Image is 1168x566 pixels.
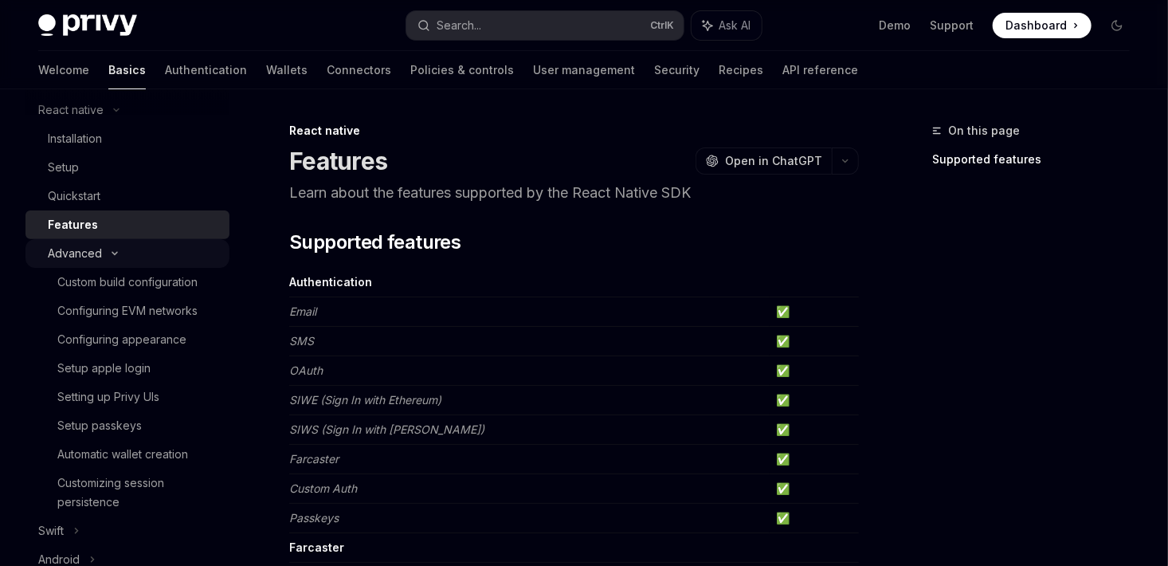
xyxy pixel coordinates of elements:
[770,386,859,415] td: ✅
[289,423,484,436] em: SIWS (Sign In with [PERSON_NAME])
[25,268,229,297] a: Custom build configuration
[289,305,316,318] em: Email
[770,297,859,327] td: ✅
[327,51,391,89] a: Connectors
[932,147,1143,172] a: Supported features
[57,273,198,292] div: Custom build configuration
[948,121,1020,140] span: On this page
[533,51,635,89] a: User management
[289,182,859,204] p: Learn about the features supported by the React Native SDK
[1005,18,1067,33] span: Dashboard
[289,364,323,377] em: OAuth
[25,411,229,440] a: Setup passkeys
[38,14,137,37] img: dark logo
[289,393,441,407] em: SIWE (Sign In with Ethereum)
[650,19,674,32] span: Ctrl K
[48,187,100,206] div: Quickstart
[770,356,859,386] td: ✅
[25,153,229,182] a: Setup
[25,210,229,239] a: Features
[289,452,339,466] em: Farcaster
[930,18,974,33] a: Support
[770,504,859,533] td: ✅
[25,383,229,411] a: Setting up Privy UIs
[25,297,229,325] a: Configuring EVM networks
[770,415,859,445] td: ✅
[993,13,1092,38] a: Dashboard
[25,325,229,354] a: Configuring appearance
[25,182,229,210] a: Quickstart
[48,244,102,263] div: Advanced
[38,51,89,89] a: Welcome
[57,416,142,435] div: Setup passkeys
[57,474,220,512] div: Customizing session persistence
[719,18,751,33] span: Ask AI
[770,327,859,356] td: ✅
[57,445,188,464] div: Automatic wallet creation
[57,330,186,349] div: Configuring appearance
[696,147,832,175] button: Open in ChatGPT
[289,275,372,289] strong: Authentication
[165,51,247,89] a: Authentication
[770,474,859,504] td: ✅
[437,16,481,35] div: Search...
[1104,13,1130,38] button: Toggle dark mode
[289,540,344,554] strong: Farcaster
[48,129,102,148] div: Installation
[410,51,514,89] a: Policies & controls
[289,511,339,525] em: Passkeys
[25,469,229,517] a: Customizing session persistence
[57,387,159,407] div: Setting up Privy UIs
[57,301,198,320] div: Configuring EVM networks
[38,521,64,540] div: Swift
[25,354,229,383] a: Setup apple login
[57,359,151,378] div: Setup apple login
[289,334,314,348] em: SMS
[289,147,387,175] h1: Features
[654,51,700,89] a: Security
[289,230,461,255] span: Supported features
[725,153,822,169] span: Open in ChatGPT
[782,51,858,89] a: API reference
[289,123,859,139] div: React native
[48,215,98,234] div: Features
[108,51,146,89] a: Basics
[879,18,911,33] a: Demo
[692,11,762,40] button: Ask AI
[48,158,79,177] div: Setup
[266,51,308,89] a: Wallets
[25,440,229,469] a: Automatic wallet creation
[719,51,763,89] a: Recipes
[770,445,859,474] td: ✅
[406,11,684,40] button: Search...CtrlK
[289,481,357,495] em: Custom Auth
[25,124,229,153] a: Installation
